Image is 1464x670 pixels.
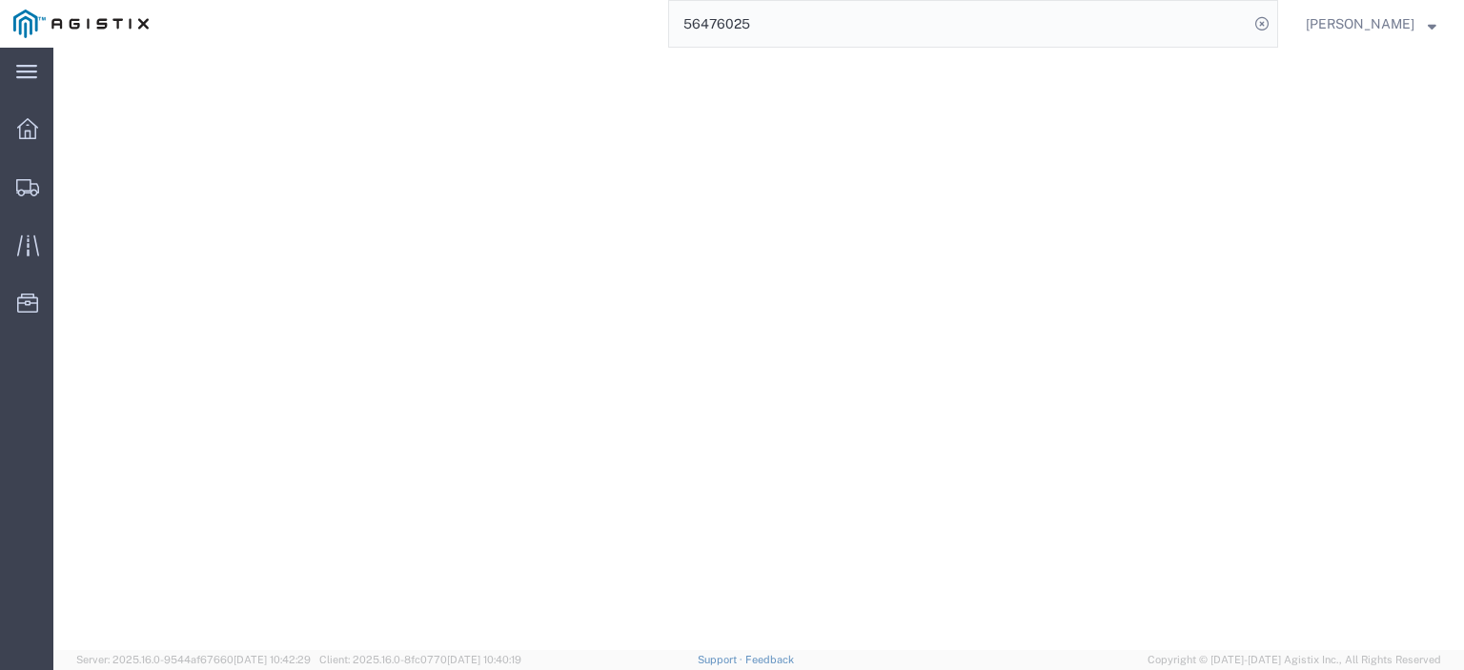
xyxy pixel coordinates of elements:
[234,654,311,665] span: [DATE] 10:42:29
[745,654,794,665] a: Feedback
[53,48,1464,650] iframe: FS Legacy Container
[669,1,1249,47] input: Search for shipment number, reference number
[1306,13,1414,34] span: Jesse Jordan
[13,10,149,38] img: logo
[1305,12,1437,35] button: [PERSON_NAME]
[319,654,521,665] span: Client: 2025.16.0-8fc0770
[698,654,745,665] a: Support
[1148,652,1441,668] span: Copyright © [DATE]-[DATE] Agistix Inc., All Rights Reserved
[447,654,521,665] span: [DATE] 10:40:19
[76,654,311,665] span: Server: 2025.16.0-9544af67660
